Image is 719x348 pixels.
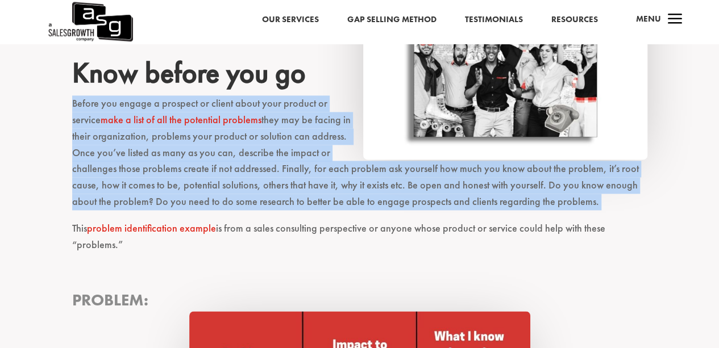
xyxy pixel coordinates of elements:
[101,113,261,126] a: make a list of all the potential problems
[464,12,522,27] a: Testimonials
[87,221,216,234] a: problem identification example
[663,9,686,31] span: a
[261,12,318,27] a: Our Services
[347,12,436,27] a: Gap Selling Method
[72,56,647,95] h2: Know before you go
[72,95,647,220] p: Before you engage a prospect or client about your product or service they may be facing in their ...
[635,13,660,24] span: Menu
[72,220,647,263] p: This is from a sales consulting perspective or anyone whose product or service could help with th...
[551,12,597,27] a: Resources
